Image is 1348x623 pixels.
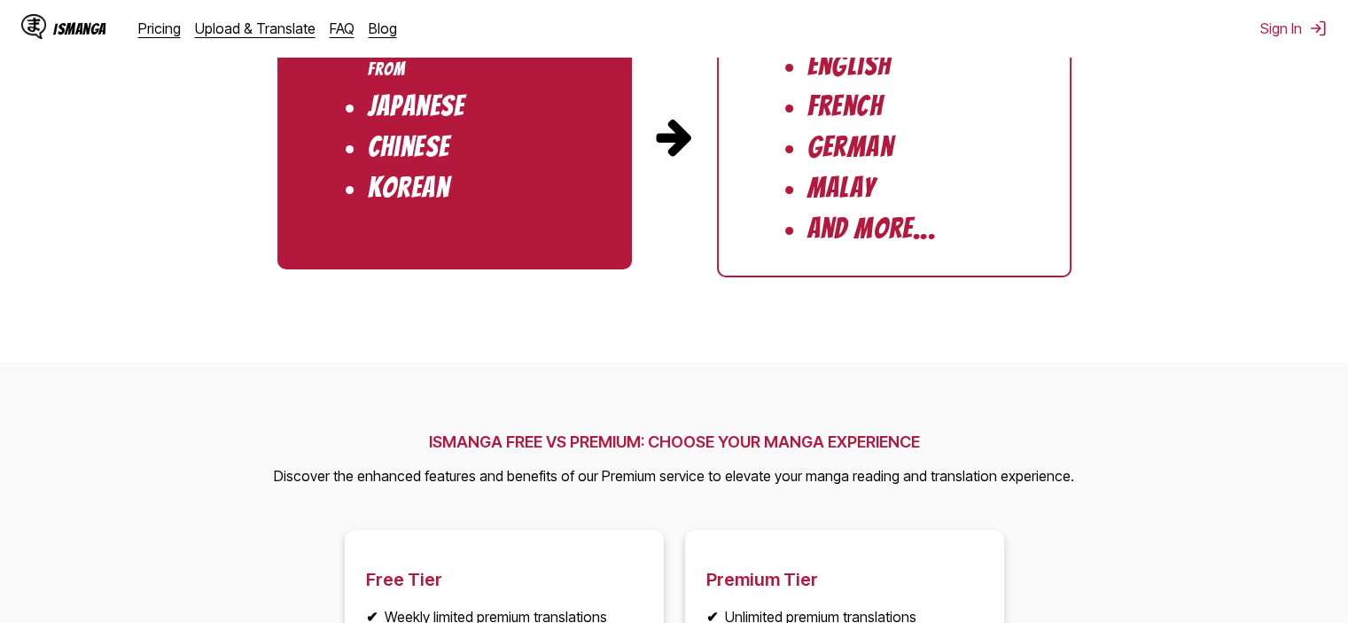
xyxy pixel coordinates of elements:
a: IsManga LogoIsManga [21,14,138,43]
img: IsManga Logo [21,14,46,39]
li: And More... [807,214,936,244]
h3: Premium Tier [706,569,983,590]
a: Upload & Translate [195,19,316,37]
div: IsManga [53,20,106,37]
li: Chinese [368,132,450,162]
a: Pricing [138,19,181,37]
li: Korean [368,173,449,203]
p: Discover the enhanced features and benefits of our Premium service to elevate your manga reading ... [274,465,1074,488]
img: Arrow pointing from source to target languages [653,115,696,158]
h2: ISMANGA FREE VS PREMIUM: CHOOSE YOUR MANGA EXPERIENCE [274,432,1074,451]
button: Sign In [1260,19,1327,37]
li: English [807,51,892,81]
a: FAQ [330,19,355,37]
li: Japanese [368,91,465,121]
a: Blog [369,19,397,37]
li: German [807,132,893,162]
li: Malay [807,173,876,203]
div: From [368,59,406,79]
img: Sign out [1309,19,1327,37]
li: French [807,91,883,121]
ul: Source Languages [277,4,632,269]
h3: Free Tier [366,569,643,590]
